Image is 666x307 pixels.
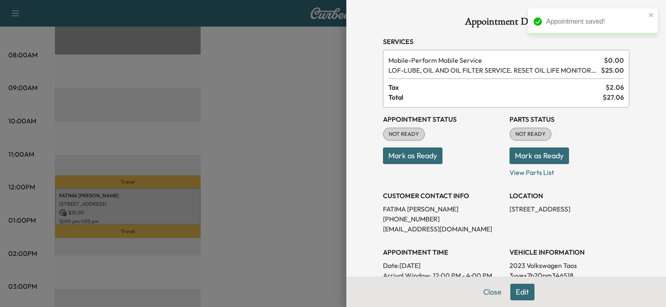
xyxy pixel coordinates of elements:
[383,247,503,257] h3: APPOINTMENT TIME
[383,147,442,164] button: Mark as Ready
[383,204,503,214] p: FATIMA [PERSON_NAME]
[509,147,569,164] button: Mark as Ready
[388,65,598,75] span: LUBE, OIL AND OIL FILTER SERVICE. RESET OIL LIFE MONITOR. HAZARDOUS WASTE FEE WILL BE APPLIED.
[509,260,629,270] p: 2023 Volkswagen Taos
[383,224,503,234] p: [EMAIL_ADDRESS][DOMAIN_NAME]
[509,247,629,257] h3: VEHICLE INFORMATION
[383,37,629,47] h3: Services
[383,191,503,201] h3: CUSTOMER CONTACT INFO
[383,260,503,270] p: Date: [DATE]
[509,204,629,214] p: [STREET_ADDRESS]
[383,214,503,224] p: [PHONE_NUMBER]
[510,130,551,138] span: NOT READY
[510,284,534,300] button: Edit
[601,65,624,75] span: $ 25.00
[546,17,646,27] div: Appointment saved!
[478,284,507,300] button: Close
[509,164,629,177] p: View Parts List
[509,114,629,124] h3: Parts Status
[603,92,624,102] span: $ 27.06
[383,270,503,280] p: Arrival Window:
[388,82,606,92] span: Tax
[509,270,629,280] p: 3vvex7b20pm346518
[384,130,424,138] span: NOT READY
[509,191,629,201] h3: LOCATION
[388,92,603,102] span: Total
[433,270,492,280] span: 12:00 PM - 4:00 PM
[604,55,624,65] span: $ 0.00
[383,17,629,30] h1: Appointment Details
[606,82,624,92] span: $ 2.06
[383,114,503,124] h3: Appointment Status
[388,55,601,65] span: Perform Mobile Service
[649,12,654,18] button: close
